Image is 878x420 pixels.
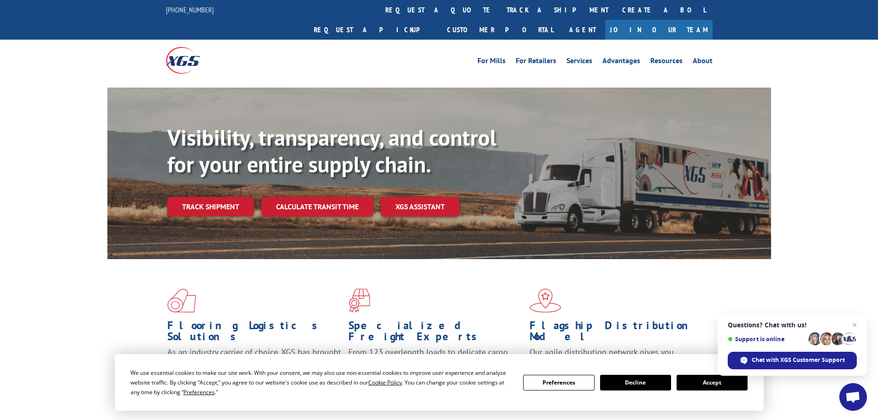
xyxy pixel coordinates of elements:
a: [PHONE_NUMBER] [166,5,214,14]
a: Open chat [839,383,867,411]
a: Services [566,57,592,67]
a: For Mills [477,57,506,67]
a: Request a pickup [307,20,440,40]
span: As an industry carrier of choice, XGS has brought innovation and dedication to flooring logistics... [167,347,341,379]
span: Chat with XGS Customer Support [728,352,857,369]
span: Cookie Policy [368,379,402,386]
button: Preferences [523,375,594,390]
span: Chat with XGS Customer Support [752,356,845,364]
a: Advantages [602,57,640,67]
h1: Specialized Freight Experts [348,320,523,347]
div: Cookie Consent Prompt [115,354,764,411]
img: xgs-icon-flagship-distribution-model-red [530,289,561,313]
span: Preferences [183,388,215,396]
span: Our agile distribution network gives you nationwide inventory management on demand. [530,347,699,368]
p: From 123 overlength loads to delicate cargo, our experienced staff knows the best way to move you... [348,347,523,388]
div: We use essential cookies to make our site work. With your consent, we may also use non-essential ... [130,368,512,397]
h1: Flooring Logistics Solutions [167,320,342,347]
a: XGS ASSISTANT [381,197,460,217]
a: Join Our Team [605,20,713,40]
span: Support is online [728,336,805,343]
b: Visibility, transparency, and control for your entire supply chain. [167,123,496,178]
a: For Retailers [516,57,556,67]
a: Customer Portal [440,20,560,40]
h1: Flagship Distribution Model [530,320,704,347]
a: Agent [560,20,605,40]
a: About [693,57,713,67]
button: Decline [600,375,671,390]
a: Resources [650,57,683,67]
img: xgs-icon-total-supply-chain-intelligence-red [167,289,196,313]
button: Accept [677,375,748,390]
a: Calculate transit time [261,197,373,217]
a: Track shipment [167,197,254,216]
img: xgs-icon-focused-on-flooring-red [348,289,370,313]
span: Questions? Chat with us! [728,321,857,329]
